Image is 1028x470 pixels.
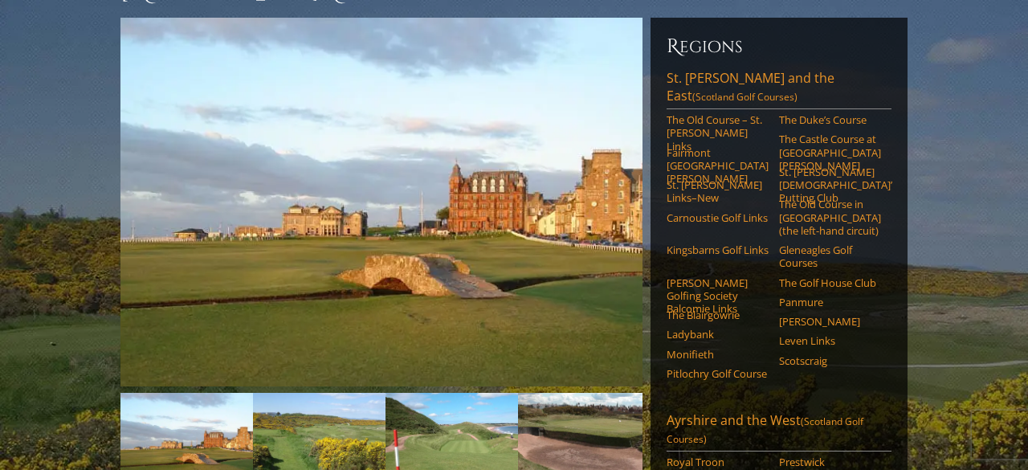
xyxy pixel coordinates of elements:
a: St. [PERSON_NAME] and the East(Scotland Golf Courses) [667,69,891,109]
a: Prestwick [779,456,881,468]
a: Kingsbarns Golf Links [667,243,769,256]
a: Pitlochry Golf Course [667,367,769,380]
a: [PERSON_NAME] Golfing Society Balcomie Links [667,276,769,316]
a: [PERSON_NAME] [779,315,881,328]
a: The Duke’s Course [779,113,881,126]
a: The Golf House Club [779,276,881,289]
a: Fairmont [GEOGRAPHIC_DATA][PERSON_NAME] [667,146,769,186]
a: The Castle Course at [GEOGRAPHIC_DATA][PERSON_NAME] [779,133,881,172]
a: The Blairgowrie [667,309,769,321]
a: Royal Troon [667,456,769,468]
a: Ladybank [667,328,769,341]
h6: Regions [667,34,891,59]
a: Leven Links [779,334,881,347]
a: Panmure [779,296,881,309]
a: The Old Course in [GEOGRAPHIC_DATA] (the left-hand circuit) [779,198,881,237]
a: St. [PERSON_NAME] [DEMOGRAPHIC_DATA]’ Putting Club [779,166,881,205]
a: The Old Course – St. [PERSON_NAME] Links [667,113,769,153]
a: Gleneagles Golf Courses [779,243,881,270]
a: Carnoustie Golf Links [667,211,769,224]
a: Scotscraig [779,354,881,367]
a: Ayrshire and the West(Scotland Golf Courses) [667,411,891,452]
a: St. [PERSON_NAME] Links–New [667,178,769,205]
span: (Scotland Golf Courses) [692,90,798,104]
a: Monifieth [667,348,769,361]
